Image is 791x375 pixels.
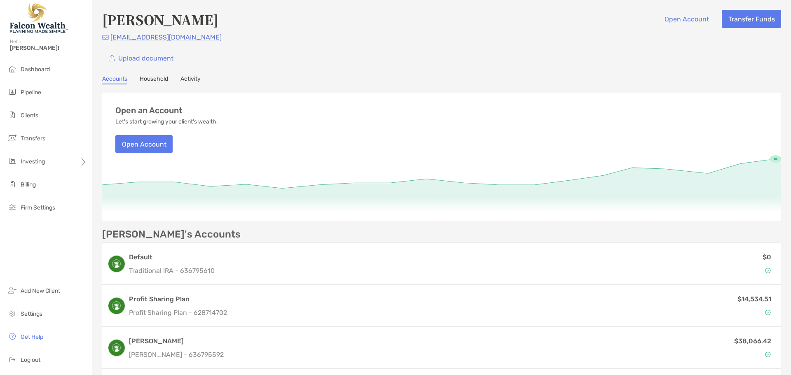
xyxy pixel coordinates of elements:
span: Investing [21,158,45,165]
img: get-help icon [7,331,17,341]
span: Get Help [21,333,43,340]
a: Upload document [102,49,180,67]
img: Account Status icon [765,310,771,315]
span: Log out [21,356,40,363]
img: Email Icon [102,35,109,40]
img: logo account [108,298,125,314]
img: logo account [108,340,125,356]
span: Pipeline [21,89,41,96]
img: settings icon [7,308,17,318]
img: logo account [108,256,125,272]
img: transfers icon [7,133,17,143]
img: add_new_client icon [7,285,17,295]
img: clients icon [7,110,17,120]
img: firm-settings icon [7,202,17,212]
p: $38,066.42 [734,336,771,346]
span: Clients [21,112,38,119]
img: Account Status icon [765,352,771,357]
p: Traditional IRA - 636795610 [129,266,215,276]
p: $0 [763,252,771,262]
img: logout icon [7,354,17,364]
button: Transfer Funds [722,10,781,28]
p: $14,534.51 [737,294,771,304]
img: billing icon [7,179,17,189]
a: Household [140,75,168,84]
img: investing icon [7,156,17,166]
a: Accounts [102,75,127,84]
span: Billing [21,181,36,188]
span: Firm Settings [21,204,55,211]
span: [PERSON_NAME]! [10,44,87,51]
img: Account Status icon [765,268,771,273]
p: Profit Sharing Plan - 628714702 [129,307,227,318]
h3: Open an Account [115,106,183,115]
p: [PERSON_NAME]'s Accounts [102,229,241,240]
h4: [PERSON_NAME] [102,10,218,29]
img: Falcon Wealth Planning Logo [10,3,68,33]
span: Settings [21,310,42,317]
img: dashboard icon [7,64,17,74]
a: Activity [180,75,201,84]
p: Let's start growing your client's wealth. [115,119,218,125]
p: [EMAIL_ADDRESS][DOMAIN_NAME] [110,32,222,42]
span: Dashboard [21,66,50,73]
button: Open Account [115,135,173,153]
h3: Default [129,252,215,262]
span: Add New Client [21,287,60,294]
span: Transfers [21,135,45,142]
img: pipeline icon [7,87,17,97]
h3: Profit Sharing Plan [129,294,227,304]
button: Open Account [658,10,715,28]
p: [PERSON_NAME] - 636795592 [129,349,224,360]
h3: [PERSON_NAME] [129,336,224,346]
img: button icon [109,55,115,62]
